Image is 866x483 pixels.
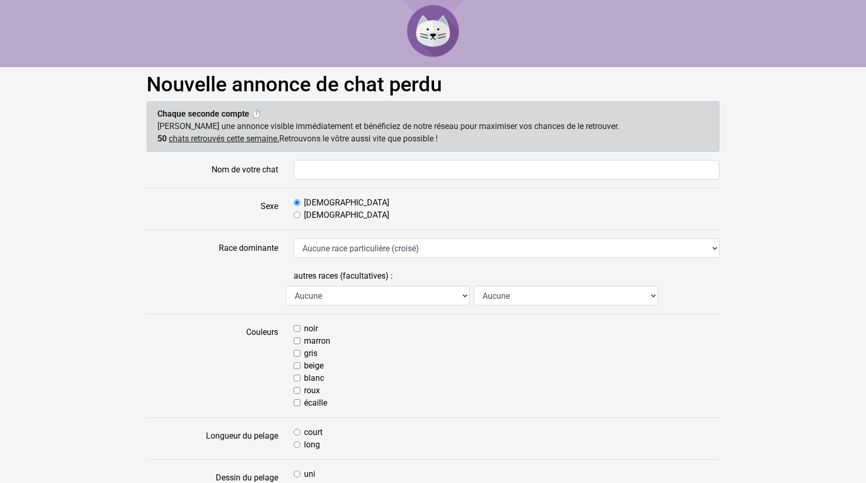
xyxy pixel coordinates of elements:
label: [DEMOGRAPHIC_DATA] [304,209,389,221]
label: Race dominante [139,238,286,258]
label: Sexe [139,197,286,221]
u: chats retrouvés cette semaine. [169,134,279,143]
label: gris [304,347,317,360]
h1: Nouvelle annonce de chat perdu [147,72,719,97]
input: court [294,429,300,436]
label: écaille [304,397,327,409]
div: [PERSON_NAME] une annonce visible immédiatement et bénéficiez de notre réseau pour maximiser vos ... [147,101,719,152]
label: noir [304,323,318,335]
label: [DEMOGRAPHIC_DATA] [304,197,389,209]
label: Longueur du pelage [139,426,286,451]
label: marron [304,335,330,347]
label: beige [304,360,324,372]
input: long [294,441,300,448]
input: uni [294,471,300,477]
input: [DEMOGRAPHIC_DATA] [294,199,300,206]
label: Couleurs [139,323,286,409]
label: autres races (facultatives) : [294,266,393,286]
label: court [304,426,323,439]
label: long [304,439,320,451]
label: roux [304,384,320,397]
label: Nom de votre chat [139,160,286,180]
span: 50 [157,134,167,143]
strong: Chaque seconde compte ⏱️ [157,109,262,119]
input: [DEMOGRAPHIC_DATA] [294,212,300,218]
label: blanc [304,372,324,384]
label: uni [304,468,315,480]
